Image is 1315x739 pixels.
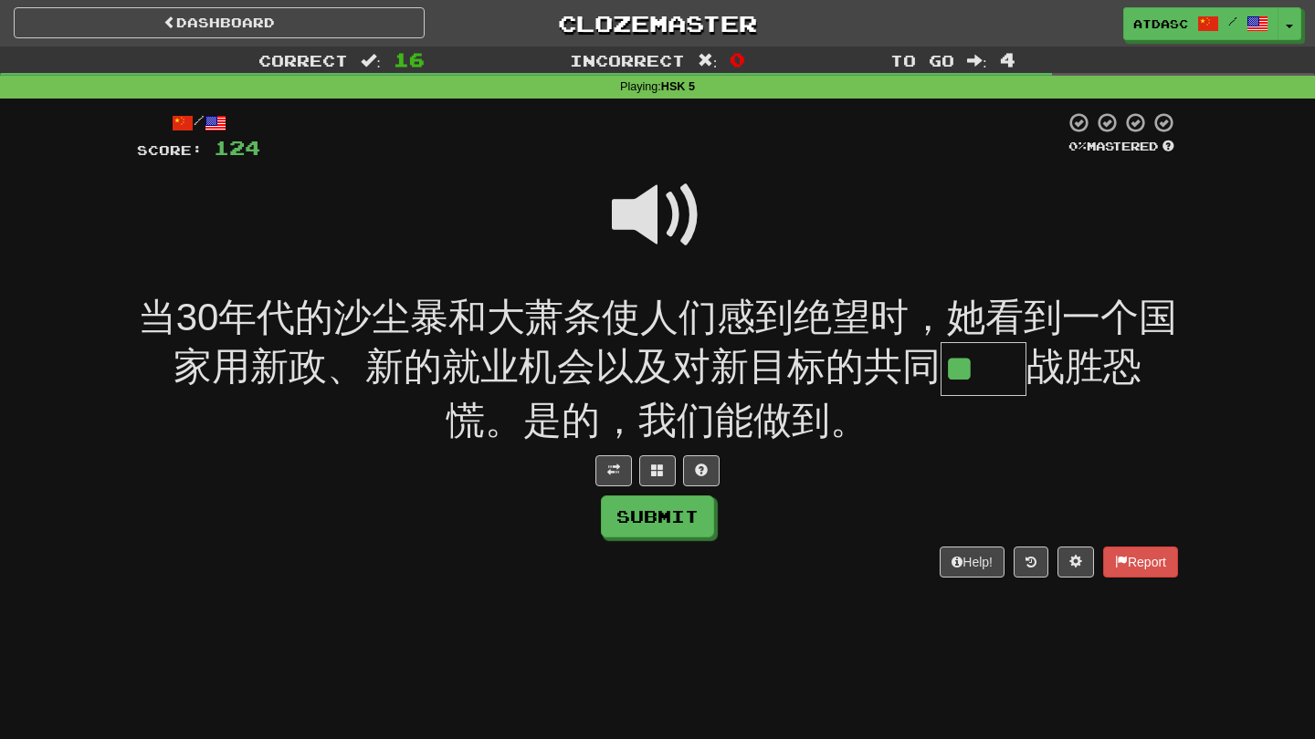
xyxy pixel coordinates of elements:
button: Submit [601,495,714,537]
span: 0 % [1068,139,1087,153]
button: Switch sentence to multiple choice alt+p [639,455,676,486]
div: / [137,111,260,134]
a: atDasc / [1123,7,1278,40]
span: Score: [137,142,203,158]
span: Correct [258,51,348,69]
button: Toggle translation (alt+t) [595,455,632,486]
button: Round history (alt+y) [1014,546,1048,578]
span: 0 [730,48,745,70]
span: : [967,53,987,68]
a: Clozemaster [452,7,863,39]
span: 4 [1000,48,1015,70]
button: Help! [940,546,1005,578]
span: / [1228,15,1237,27]
a: Dashboard [14,7,425,38]
span: 当30年代的沙尘暴和大萧条使人们感到绝望时，她看到一个国家用新政、新的就业机会以及对新目标的共同 [138,296,1178,389]
button: Report [1103,546,1178,578]
div: Mastered [1065,139,1178,155]
button: Single letter hint - you only get 1 per sentence and score half the points! alt+h [683,455,720,486]
span: : [361,53,381,68]
span: : [698,53,718,68]
span: atDasc [1133,16,1188,32]
span: 16 [394,48,425,70]
span: Incorrect [570,51,685,69]
strong: HSK 5 [661,80,695,93]
span: To go [890,51,954,69]
span: 124 [214,136,260,159]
